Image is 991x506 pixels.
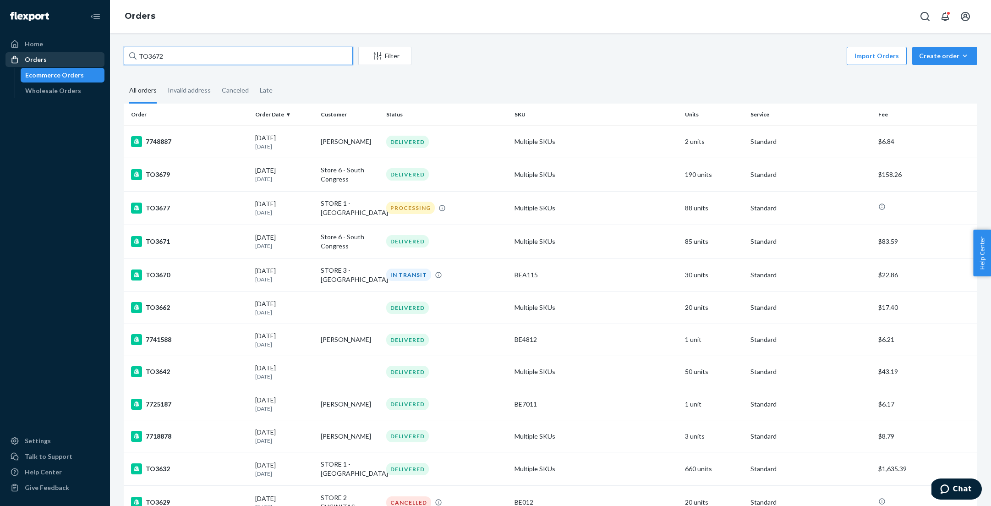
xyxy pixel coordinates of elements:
[25,86,81,95] div: Wholesale Orders
[681,356,747,388] td: 50 units
[511,452,682,486] td: Multiple SKUs
[255,341,313,348] p: [DATE]
[5,480,104,495] button: Give Feedback
[131,399,248,410] div: 7725187
[956,7,975,26] button: Open account menu
[875,104,977,126] th: Fee
[875,126,977,158] td: $6.84
[681,324,747,356] td: 1 unit
[681,225,747,258] td: 85 units
[255,373,313,380] p: [DATE]
[317,258,383,291] td: STORE 3 - [GEOGRAPHIC_DATA]
[383,104,510,126] th: Status
[511,158,682,191] td: Multiple SKUs
[317,324,383,356] td: [PERSON_NAME]
[750,270,871,280] p: Standard
[511,291,682,324] td: Multiple SKUs
[222,78,249,102] div: Canceled
[386,430,429,442] div: DELIVERED
[875,258,977,291] td: $22.86
[131,169,248,180] div: TO3679
[252,104,317,126] th: Order Date
[919,51,970,60] div: Create order
[25,467,62,477] div: Help Center
[86,7,104,26] button: Close Navigation
[21,68,105,82] a: Ecommerce Orders
[358,47,411,65] button: Filter
[255,143,313,150] p: [DATE]
[681,258,747,291] td: 30 units
[386,235,429,247] div: DELIVERED
[386,463,429,475] div: DELIVERED
[931,478,982,501] iframe: Opens a widget where you can chat to one of our agents
[255,470,313,478] p: [DATE]
[255,396,313,412] div: [DATE]
[25,483,69,492] div: Give Feedback
[124,47,353,65] input: Search orders
[317,388,383,420] td: [PERSON_NAME]
[255,428,313,445] div: [DATE]
[511,126,682,158] td: Multiple SKUs
[386,334,429,346] div: DELIVERED
[916,7,934,26] button: Open Search Box
[131,269,248,280] div: TO3670
[681,158,747,191] td: 190 units
[875,225,977,258] td: $83.59
[255,461,313,478] div: [DATE]
[5,434,104,448] a: Settings
[168,78,211,102] div: Invalid address
[386,366,429,378] div: DELIVERED
[750,432,871,441] p: Standard
[681,388,747,420] td: 1 unit
[25,39,43,49] div: Home
[131,136,248,147] div: 7748887
[131,431,248,442] div: 7718878
[750,137,871,146] p: Standard
[129,78,157,104] div: All orders
[875,452,977,486] td: $1,635.39
[117,3,163,30] ol: breadcrumbs
[321,110,379,118] div: Customer
[21,83,105,98] a: Wholesale Orders
[25,452,72,461] div: Talk to Support
[131,302,248,313] div: TO3662
[386,168,429,181] div: DELIVERED
[750,303,871,312] p: Standard
[124,104,252,126] th: Order
[10,12,49,21] img: Flexport logo
[681,420,747,452] td: 3 units
[255,299,313,316] div: [DATE]
[973,230,991,276] button: Help Center
[747,104,875,126] th: Service
[386,269,431,281] div: IN TRANSIT
[750,400,871,409] p: Standard
[317,158,383,191] td: Store 6 - South Congress
[255,437,313,445] p: [DATE]
[131,334,248,345] div: 7741588
[131,463,248,474] div: TO3632
[681,126,747,158] td: 2 units
[681,452,747,486] td: 660 units
[317,225,383,258] td: Store 6 - South Congress
[255,233,313,250] div: [DATE]
[386,202,435,214] div: PROCESSING
[255,331,313,348] div: [DATE]
[255,242,313,250] p: [DATE]
[5,37,104,51] a: Home
[750,367,871,376] p: Standard
[511,356,682,388] td: Multiple SKUs
[750,335,871,344] p: Standard
[515,335,678,344] div: BE4812
[681,191,747,225] td: 88 units
[681,104,747,126] th: Units
[255,308,313,316] p: [DATE]
[875,324,977,356] td: $6.21
[386,136,429,148] div: DELIVERED
[255,166,313,183] div: [DATE]
[255,209,313,216] p: [DATE]
[875,420,977,452] td: $8.79
[875,158,977,191] td: $158.26
[511,191,682,225] td: Multiple SKUs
